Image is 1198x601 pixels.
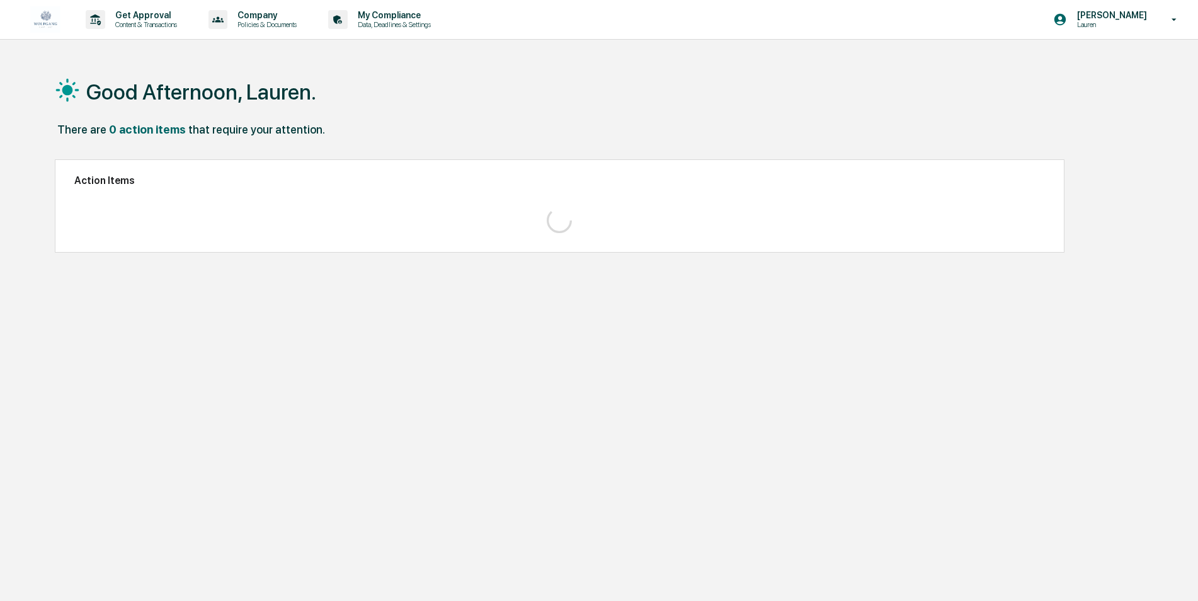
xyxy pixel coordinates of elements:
h2: Action Items [74,175,1045,186]
div: that require your attention. [188,123,325,136]
div: There are [57,123,106,136]
p: Get Approval [105,10,183,20]
p: Lauren [1067,20,1153,29]
p: [PERSON_NAME] [1067,10,1153,20]
img: logo [30,6,60,33]
p: My Compliance [348,10,437,20]
p: Content & Transactions [105,20,183,29]
h1: Good Afternoon, Lauren. [86,79,316,105]
p: Data, Deadlines & Settings [348,20,437,29]
div: 0 action items [109,123,186,136]
p: Policies & Documents [227,20,303,29]
p: Company [227,10,303,20]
